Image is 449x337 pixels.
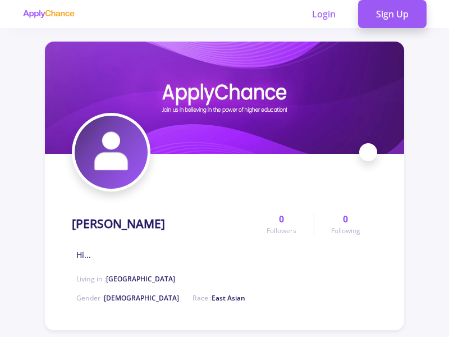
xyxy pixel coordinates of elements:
[267,226,296,236] span: Followers
[250,212,313,236] a: 0Followers
[212,293,245,303] span: East Asian
[104,293,179,303] span: [DEMOGRAPHIC_DATA]
[75,116,148,189] img: Amin Asadavatar
[76,274,175,284] span: Living in :
[106,274,175,284] span: [GEOGRAPHIC_DATA]
[343,212,348,226] span: 0
[45,42,404,154] img: Amin Asadcover image
[72,217,165,231] h1: [PERSON_NAME]
[22,10,75,19] img: applychance logo text only
[76,293,179,303] span: Gender :
[76,249,91,261] span: Hi...
[279,212,284,226] span: 0
[193,293,245,303] span: Race :
[331,226,360,236] span: Following
[314,212,377,236] a: 0Following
